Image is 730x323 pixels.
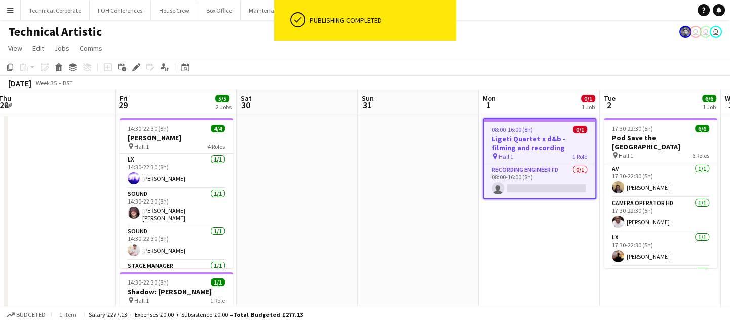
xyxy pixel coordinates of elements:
span: Total Budgeted £277.13 [233,311,303,318]
span: Week 35 [33,79,59,87]
h1: Technical Artistic [8,24,102,39]
button: Technical Corporate [21,1,90,20]
div: [DATE] [8,78,31,88]
button: Maintenance [241,1,292,20]
a: Jobs [50,42,73,55]
span: Budgeted [16,311,46,318]
app-user-avatar: Liveforce Admin [700,26,712,38]
button: House Crew [151,1,198,20]
span: Jobs [54,44,69,53]
a: Comms [75,42,106,55]
button: Budgeted [5,309,47,320]
a: Edit [28,42,48,55]
app-user-avatar: Nathan PERM Birdsall [710,26,722,38]
span: Comms [80,44,102,53]
a: View [4,42,26,55]
button: FOH Conferences [90,1,151,20]
div: Salary £277.13 + Expenses £0.00 + Subsistence £0.00 = [89,311,303,318]
span: 1 item [56,311,80,318]
button: Box Office [198,1,241,20]
span: View [8,44,22,53]
app-user-avatar: Abby Hubbard [689,26,702,38]
div: Publishing completed [310,16,452,25]
app-user-avatar: Krisztian PERM Vass [679,26,691,38]
span: Edit [32,44,44,53]
div: BST [63,79,73,87]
